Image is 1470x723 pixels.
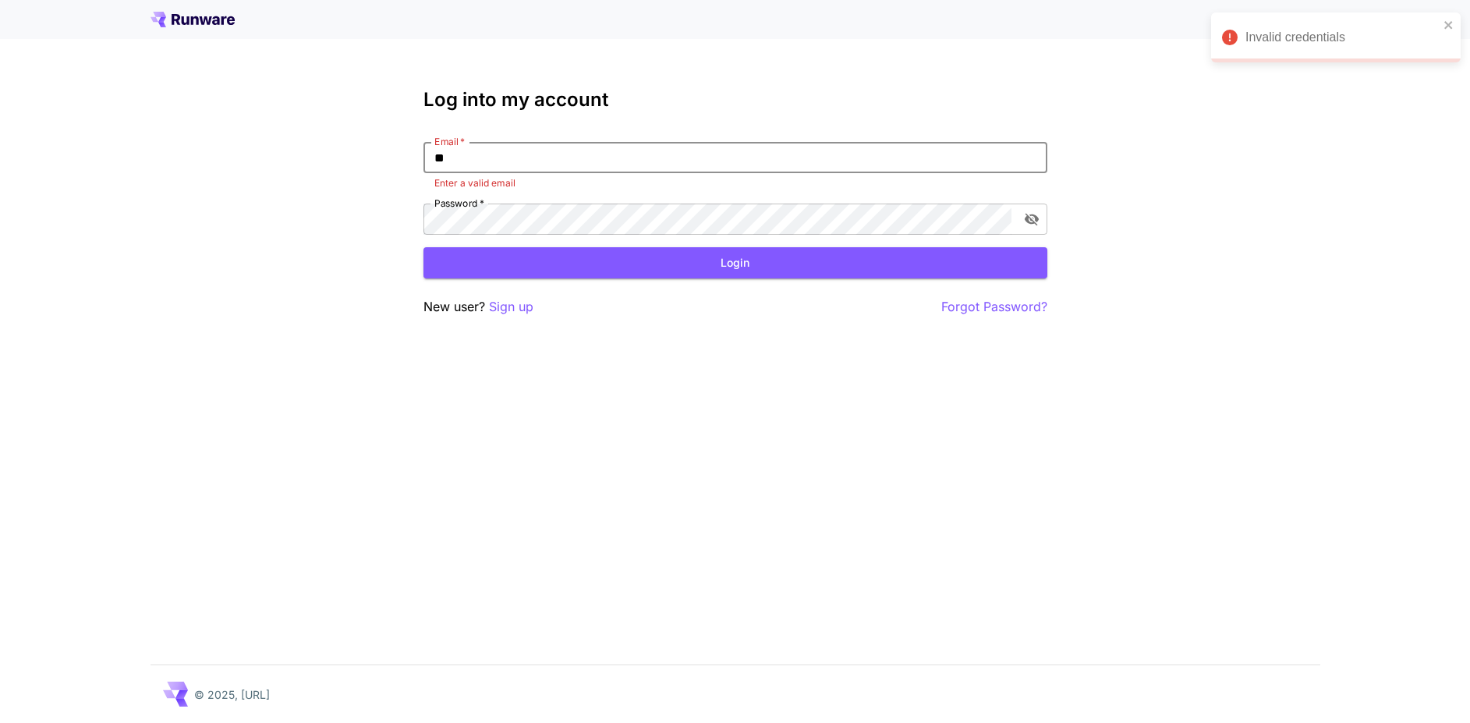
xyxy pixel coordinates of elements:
label: Email [434,135,465,148]
p: © 2025, [URL] [194,686,270,703]
button: Login [423,247,1047,279]
p: Enter a valid email [434,175,1036,191]
button: close [1443,19,1454,31]
label: Password [434,197,484,210]
button: Forgot Password? [941,297,1047,317]
h3: Log into my account [423,89,1047,111]
button: Sign up [489,297,533,317]
button: toggle password visibility [1018,205,1046,233]
p: New user? [423,297,533,317]
div: Invalid credentials [1245,28,1439,47]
